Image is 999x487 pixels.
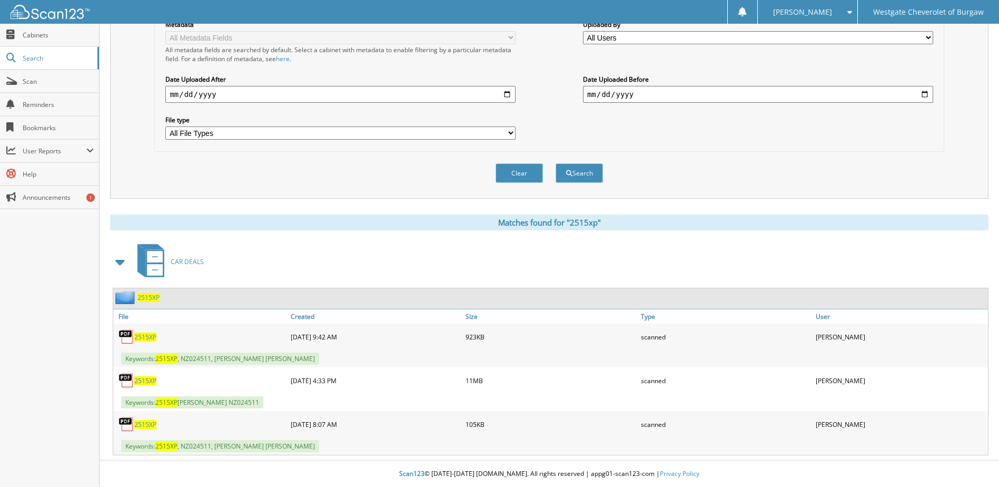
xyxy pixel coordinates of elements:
[23,193,94,202] span: Announcements
[946,436,999,487] iframe: Chat Widget
[813,309,988,324] a: User
[23,170,94,179] span: Help
[583,20,933,29] label: Uploaded By
[638,326,813,347] div: scanned
[165,86,516,103] input: start
[23,100,94,109] span: Reminders
[773,9,832,15] span: [PERSON_NAME]
[399,469,424,478] span: Scan123
[638,309,813,324] a: Type
[134,420,156,429] a: 2515XP
[113,309,288,324] a: File
[110,215,988,230] div: Matches found for "2515xp"
[276,54,290,63] a: here
[118,329,134,345] img: PDF.png
[115,291,137,304] img: folder2.png
[23,77,94,86] span: Scan
[165,75,516,84] label: Date Uploaded After
[556,163,603,183] button: Search
[638,414,813,435] div: scanned
[23,123,94,132] span: Bookmarks
[583,75,933,84] label: Date Uploaded Before
[155,354,177,363] span: 2515XP
[121,353,319,365] span: Keywords: , NZ024511, [PERSON_NAME] [PERSON_NAME]
[134,376,156,385] a: 2515XP
[463,326,638,347] div: 923KB
[660,469,699,478] a: Privacy Policy
[100,461,999,487] div: © [DATE]-[DATE] [DOMAIN_NAME]. All rights reserved | appg01-scan123-com |
[23,31,94,40] span: Cabinets
[288,309,463,324] a: Created
[813,370,988,391] div: [PERSON_NAME]
[121,440,319,452] span: Keywords: , NZ024511, [PERSON_NAME] [PERSON_NAME]
[638,370,813,391] div: scanned
[463,309,638,324] a: Size
[121,396,263,408] span: Keywords: [PERSON_NAME] NZ024511
[288,414,463,435] div: [DATE] 8:07 AM
[155,398,177,407] span: 2515XP
[131,241,204,283] a: CAR DEALS
[583,86,933,103] input: end
[873,9,984,15] span: Westgate Cheverolet of Burgaw
[86,193,95,202] div: 1
[463,370,638,391] div: 11MB
[165,115,516,124] label: File type
[11,5,90,19] img: scan123-logo-white.svg
[813,414,988,435] div: [PERSON_NAME]
[288,326,463,347] div: [DATE] 9:42 AM
[23,54,92,63] span: Search
[813,326,988,347] div: [PERSON_NAME]
[134,333,156,342] a: 2515XP
[137,293,160,302] a: 2515XP
[118,416,134,432] img: PDF.png
[155,442,177,451] span: 2515XP
[171,257,204,266] span: CAR DEALS
[165,20,516,29] label: Metadata
[288,370,463,391] div: [DATE] 4:33 PM
[496,163,543,183] button: Clear
[165,45,516,63] div: All metadata fields are searched by default. Select a cabinet with metadata to enable filtering b...
[463,414,638,435] div: 105KB
[118,373,134,388] img: PDF.png
[23,147,86,155] span: User Reports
